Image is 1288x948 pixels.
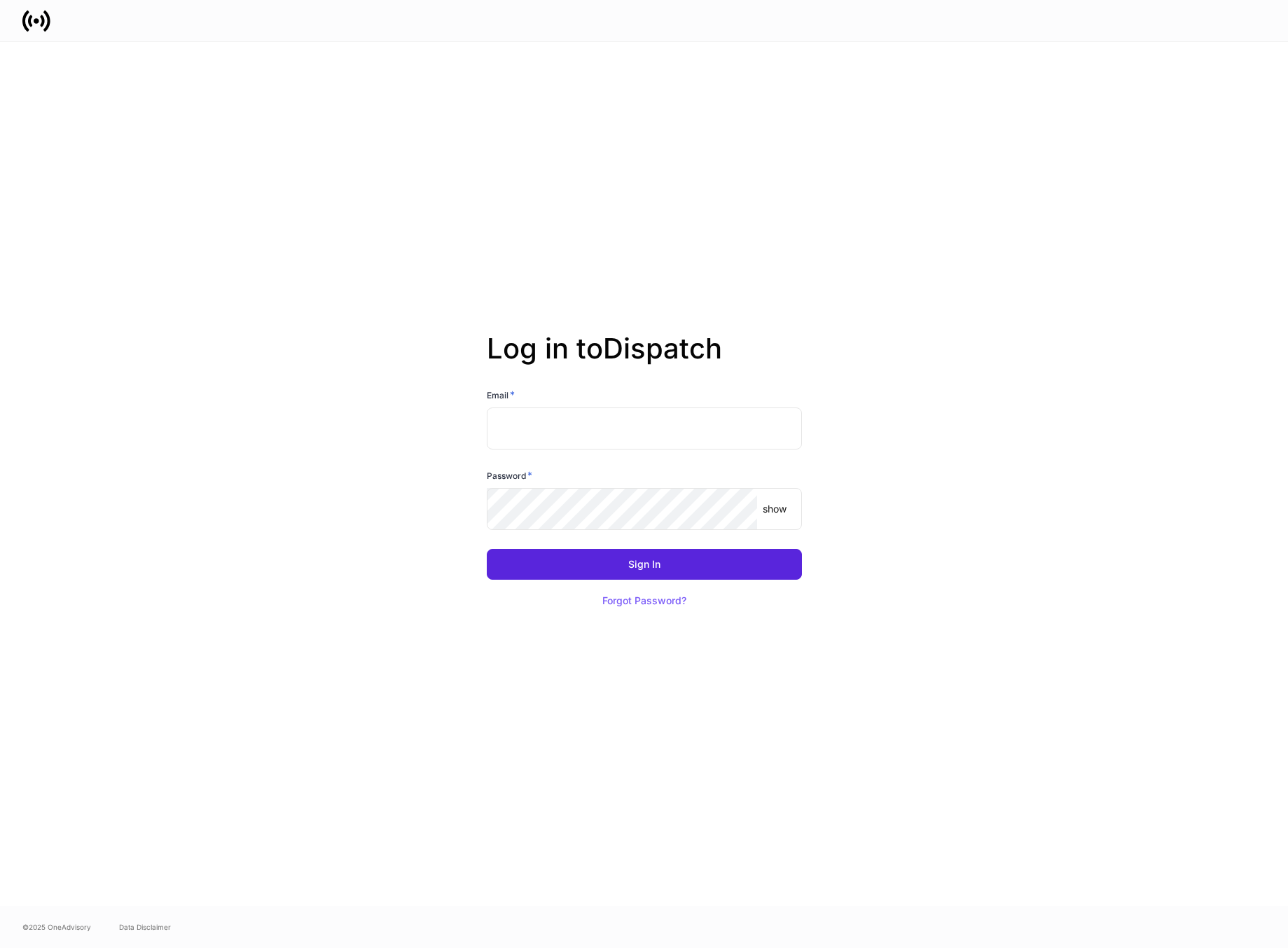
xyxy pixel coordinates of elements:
a: Data Disclaimer [119,921,171,933]
button: Sign In [487,549,802,580]
h6: Password [487,468,532,482]
p: show [763,502,787,516]
span: © 2025 OneAdvisory [22,921,91,933]
h6: Email [487,388,515,402]
h2: Log in to Dispatch [487,332,802,388]
div: Forgot Password? [602,596,686,606]
div: Sign In [628,559,660,569]
button: Forgot Password? [585,585,704,616]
